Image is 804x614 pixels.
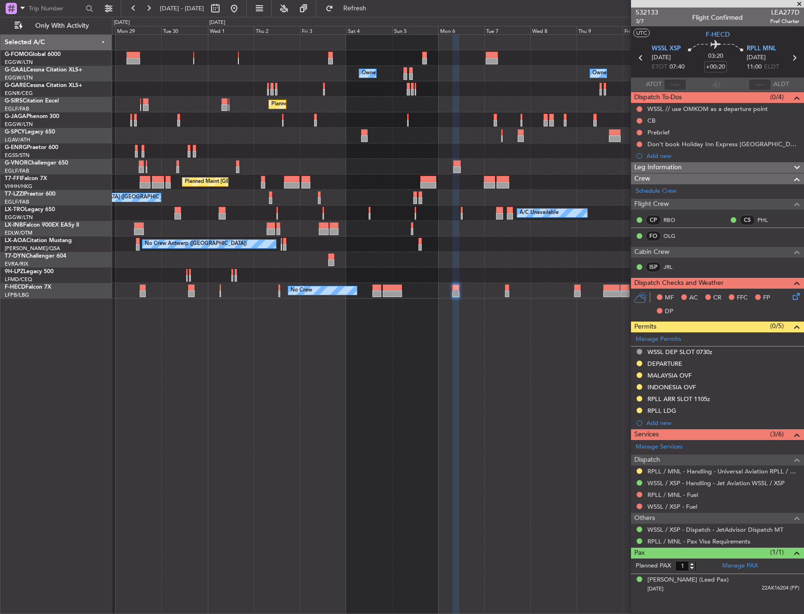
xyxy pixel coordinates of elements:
span: Pref Charter [770,17,799,25]
a: G-VNORChallenger 650 [5,160,68,166]
span: Flight Crew [634,199,669,210]
span: Pax [634,548,645,559]
a: LX-INBFalcon 900EX EASy II [5,222,79,228]
a: EGLF/FAB [5,105,29,112]
a: LFMD/CEQ [5,276,32,283]
span: Refresh [335,5,375,12]
div: Prebrief [647,128,670,136]
a: EDLW/DTM [5,229,32,236]
span: ATOT [646,80,662,89]
span: (3/6) [770,429,784,439]
a: Manage PAX [722,561,758,571]
div: No Crew Antwerp ([GEOGRAPHIC_DATA]) [145,237,247,251]
a: LX-TROLegacy 650 [5,207,55,213]
a: RPLL / MNL - Fuel [647,491,698,499]
a: Schedule Crew [636,187,677,196]
div: INDONESIA OVF [647,383,696,391]
a: G-GAALCessna Citation XLS+ [5,67,82,73]
a: G-JAGAPhenom 300 [5,114,59,119]
a: EGGW/LTN [5,214,33,221]
div: DEPARTURE [647,360,682,368]
div: [PERSON_NAME] (Lead Pax) [647,575,729,585]
a: EGLF/FAB [5,167,29,174]
a: EGSS/STN [5,152,30,159]
a: F-HECDFalcon 7X [5,284,51,290]
span: G-GAAL [5,67,26,73]
a: JRL [663,263,685,271]
span: F-HECD [706,30,730,39]
a: VHHH/HKG [5,183,32,190]
div: [DATE] [114,19,130,27]
span: 3/7 [636,17,658,25]
span: CR [713,293,721,303]
div: Owner [362,66,378,80]
div: Fri 3 [300,26,346,34]
a: EGGW/LTN [5,121,33,128]
span: G-FOMO [5,52,29,57]
div: RPLL ARR SLOT 1105z [647,395,710,403]
span: Leg Information [634,162,682,173]
span: AC [689,293,698,303]
div: CB [647,117,655,125]
span: Dispatch [634,455,660,465]
a: [PERSON_NAME]/QSA [5,245,60,252]
span: (0/4) [770,92,784,102]
input: Trip Number [29,1,83,16]
a: OLG [663,232,685,240]
div: RPLL LDG [647,407,676,415]
span: G-VNOR [5,160,28,166]
div: Wed 8 [530,26,576,34]
a: LFPB/LBG [5,291,29,299]
div: Sun 5 [392,26,438,34]
a: Manage Services [636,442,683,452]
span: Permits [634,322,656,332]
span: 9H-LPZ [5,269,24,275]
a: WSSL / XSP - Fuel [647,503,697,511]
span: G-SPCY [5,129,25,135]
div: MALAYSIA OVF [647,371,692,379]
div: Add new [646,152,799,160]
label: Planned PAX [636,561,671,571]
a: WSSL / XSP - Dispatch - JetAdvisor Dispatch MT [647,526,783,534]
span: LX-TRO [5,207,25,213]
a: RPLL / MNL - Handling - Universal Aviation RPLL / MNL [647,467,799,475]
span: 07:40 [670,63,685,72]
a: RBO [663,216,685,224]
div: WSSL DEP SLOT 0730z [647,348,712,356]
div: No Crew [291,283,312,298]
button: Refresh [321,1,378,16]
a: G-SPCYLegacy 650 [5,129,55,135]
a: Manage Permits [636,335,681,344]
span: T7-DYN [5,253,26,259]
a: EGLF/FAB [5,198,29,205]
div: Mon 29 [115,26,161,34]
span: [DATE] [747,53,766,63]
span: 532133 [636,8,658,17]
a: LX-AOACitation Mustang [5,238,72,244]
span: ELDT [764,63,779,72]
div: Thu 2 [254,26,300,34]
div: [DATE] [209,19,225,27]
button: Only With Activity [10,18,102,33]
a: EGGW/LTN [5,59,33,66]
span: FP [763,293,770,303]
span: [DATE] [647,585,663,592]
span: WSSL XSP [652,44,681,54]
div: Planned Maint [GEOGRAPHIC_DATA] ([GEOGRAPHIC_DATA]) [185,175,333,189]
div: Mon 6 [438,26,484,34]
div: Planned Maint [GEOGRAPHIC_DATA] ([GEOGRAPHIC_DATA]) [271,97,419,111]
span: ETOT [652,63,667,72]
div: ISP [646,262,661,272]
span: LEA277D [770,8,799,17]
span: Only With Activity [24,23,99,29]
span: LX-INB [5,222,23,228]
a: PHL [757,216,779,224]
div: Flight Confirmed [692,13,743,23]
div: Tue 7 [484,26,530,34]
span: 11:00 [747,63,762,72]
div: CP [646,215,661,225]
input: --:-- [664,79,686,90]
a: EGNR/CEG [5,90,33,97]
span: T7-FFI [5,176,21,181]
a: T7-FFIFalcon 7X [5,176,47,181]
